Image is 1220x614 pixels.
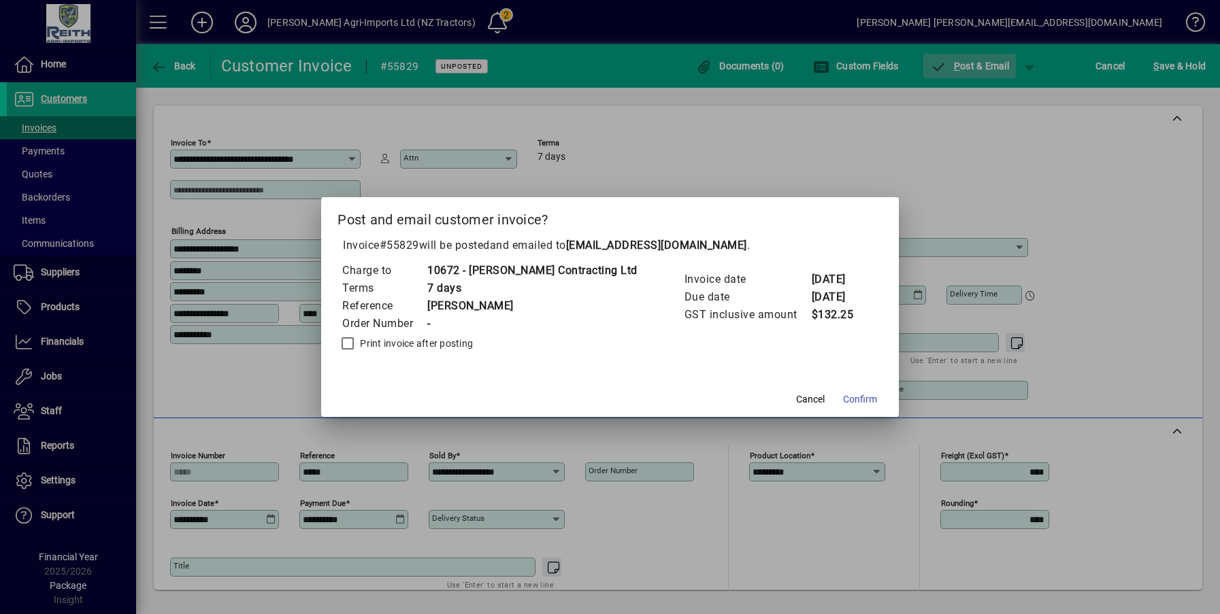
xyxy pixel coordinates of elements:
[427,297,638,315] td: [PERSON_NAME]
[427,262,638,279] td: 10672 - [PERSON_NAME] Contracting Ltd
[789,387,832,411] button: Cancel
[321,197,899,237] h2: Post and email customer invoice?
[357,337,473,350] label: Print invoice after posting
[843,392,877,407] span: Confirm
[566,239,747,252] b: [EMAIL_ADDRESS][DOMAIN_NAME]
[337,237,883,254] p: Invoice will be posted .
[684,306,811,324] td: GST inclusive amount
[684,288,811,306] td: Due date
[342,279,427,297] td: Terms
[684,271,811,288] td: Invoice date
[380,239,419,252] span: #55829
[796,392,825,407] span: Cancel
[342,297,427,315] td: Reference
[811,306,865,324] td: $132.25
[811,288,865,306] td: [DATE]
[490,239,747,252] span: and emailed to
[342,262,427,279] td: Charge to
[427,315,638,332] td: -
[838,387,883,411] button: Confirm
[342,315,427,332] td: Order Number
[427,279,638,297] td: 7 days
[811,271,865,288] td: [DATE]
